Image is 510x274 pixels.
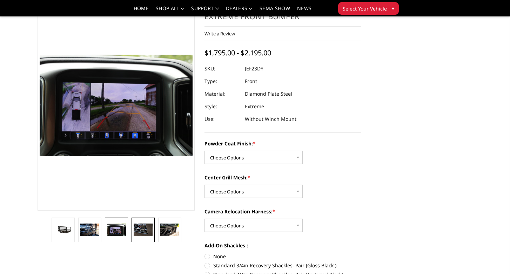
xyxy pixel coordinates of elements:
[160,224,179,236] img: 2023-2025 Ford F450-550 - FT Series - Extreme Front Bumper
[80,224,99,236] img: 2023-2025 Ford F450-550 - FT Series - Extreme Front Bumper
[245,75,257,88] dd: Front
[191,6,219,16] a: Support
[245,100,264,113] dd: Extreme
[134,6,149,16] a: Home
[245,113,296,125] dd: Without Winch Mount
[392,5,394,12] span: ▾
[245,88,292,100] dd: Diamond Plate Steel
[204,140,362,147] label: Powder Coat Finish:
[245,62,263,75] dd: JEF23DY
[204,88,240,100] dt: Material:
[54,225,73,234] img: 2023-2025 Ford F450-550 - FT Series - Extreme Front Bumper
[204,242,362,249] label: Add-On Shackles :
[338,2,399,15] button: Select Your Vehicle
[204,75,240,88] dt: Type:
[107,224,126,236] img: Clear View Camera: Relocate your front camera and keep the functionality completely.
[204,208,362,215] label: Camera Relocation Harness:
[204,100,240,113] dt: Style:
[297,6,311,16] a: News
[260,6,290,16] a: SEMA Show
[226,6,253,16] a: Dealers
[204,48,271,57] span: $1,795.00 - $2,195.00
[204,30,235,37] a: Write a Review
[204,113,240,125] dt: Use:
[134,224,153,236] img: 2023-2025 Ford F450-550 - FT Series - Extreme Front Bumper
[204,262,362,269] label: Standard 3/4in Recovery Shackles, Pair (Gloss Black )
[343,5,387,12] span: Select Your Vehicle
[204,253,362,260] label: None
[204,62,240,75] dt: SKU:
[38,0,195,211] a: 2023-2025 Ford F450-550 - FT Series - Extreme Front Bumper
[204,174,362,181] label: Center Grill Mesh:
[156,6,184,16] a: shop all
